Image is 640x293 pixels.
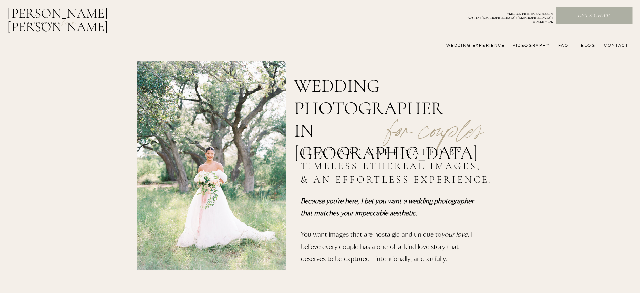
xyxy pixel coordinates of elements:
a: Lets chat [556,12,631,20]
p: You want images that are nostalgic and unique to . I believe every couple has a one-of-a-kind lov... [301,228,473,270]
a: FILMs [56,18,81,26]
h2: that are captivated by timeless ethereal images, & an effortless experience. [301,145,496,188]
a: videography [511,43,550,48]
i: your love [441,230,468,238]
p: WEDDING PHOTOGRAPHER IN AUSTIN | [GEOGRAPHIC_DATA] | [GEOGRAPHIC_DATA] | WORLDWIDE [457,12,553,19]
a: photography & [20,21,65,29]
a: bLog [579,43,595,48]
p: for couples [371,97,499,140]
a: WEDDING PHOTOGRAPHER INAUSTIN | [GEOGRAPHIC_DATA] | [GEOGRAPHIC_DATA] | WORLDWIDE [457,12,553,19]
a: CONTACT [602,43,628,48]
a: wedding experience [437,43,505,48]
a: FAQ [555,43,569,48]
h1: wedding photographer in [GEOGRAPHIC_DATA] [294,75,466,126]
i: Because you're here, I bet you want a wedding photographer that matches your impeccable aesthetic. [301,196,474,217]
a: [PERSON_NAME] [PERSON_NAME] [7,6,143,23]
